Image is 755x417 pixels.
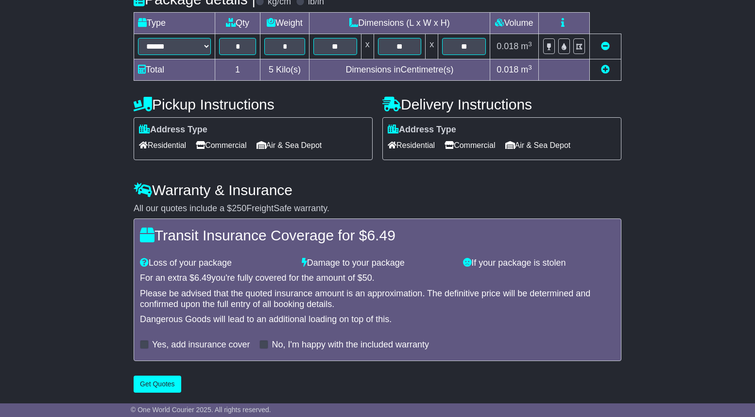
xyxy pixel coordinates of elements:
[297,258,459,269] div: Damage to your package
[135,258,297,269] div: Loss of your package
[131,406,271,414] span: © One World Courier 2025. All rights reserved.
[269,65,274,74] span: 5
[134,13,215,34] td: Type
[505,138,571,153] span: Air & Sea Depot
[362,273,372,283] span: 50
[134,59,215,81] td: Total
[521,65,532,74] span: m
[490,13,538,34] td: Volume
[272,340,429,350] label: No, I'm happy with the included warranty
[521,41,532,51] span: m
[388,125,456,135] label: Address Type
[134,376,181,393] button: Get Quotes
[140,273,615,284] div: For an extra $ you're fully covered for the amount of $ .
[140,289,615,309] div: Please be advised that the quoted insurance amount is an approximation. The definitive price will...
[497,65,518,74] span: 0.018
[215,13,260,34] td: Qty
[260,59,309,81] td: Kilo(s)
[139,138,186,153] span: Residential
[232,203,246,213] span: 250
[134,203,621,214] div: All our quotes include a $ FreightSafe warranty.
[152,340,250,350] label: Yes, add insurance cover
[458,258,620,269] div: If your package is stolen
[367,227,395,243] span: 6.49
[601,41,610,51] a: Remove this item
[134,182,621,198] h4: Warranty & Insurance
[134,96,373,112] h4: Pickup Instructions
[260,13,309,34] td: Weight
[309,59,490,81] td: Dimensions in Centimetre(s)
[309,13,490,34] td: Dimensions (L x W x H)
[382,96,621,112] h4: Delivery Instructions
[257,138,322,153] span: Air & Sea Depot
[140,314,615,325] div: Dangerous Goods will lead to an additional loading on top of this.
[497,41,518,51] span: 0.018
[215,59,260,81] td: 1
[139,125,207,135] label: Address Type
[528,40,532,48] sup: 3
[140,227,615,243] h4: Transit Insurance Coverage for $
[194,273,211,283] span: 6.49
[528,64,532,71] sup: 3
[388,138,435,153] span: Residential
[601,65,610,74] a: Add new item
[361,34,374,59] td: x
[445,138,495,153] span: Commercial
[196,138,246,153] span: Commercial
[426,34,438,59] td: x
